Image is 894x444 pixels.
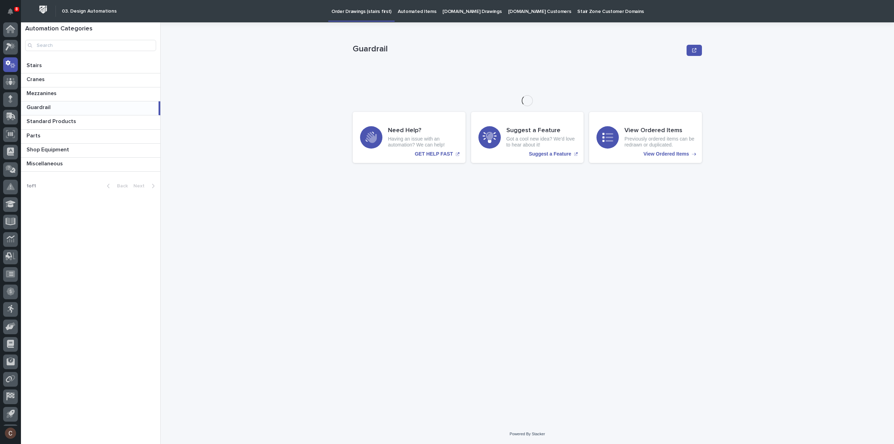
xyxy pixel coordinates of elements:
[101,183,131,189] button: Back
[15,7,18,12] p: 8
[27,103,52,111] p: Guardrail
[21,130,160,144] a: PartsParts
[27,89,58,97] p: Mezzanines
[644,151,689,157] p: View Ordered Items
[353,44,684,54] p: Guardrail
[27,131,42,139] p: Parts
[9,8,18,20] div: Notifications8
[25,25,156,33] h1: Automation Categories
[353,112,466,163] a: GET HELP FAST
[21,87,160,101] a: MezzaninesMezzanines
[27,75,46,83] p: Cranes
[113,184,128,188] span: Back
[21,59,160,73] a: StairsStairs
[506,136,577,148] p: Got a cool new idea? We'd love to hear about it!
[3,4,18,19] button: Notifications
[27,145,71,153] p: Shop Equipment
[388,127,458,135] h3: Need Help?
[388,136,458,148] p: Having an issue with an automation? We can help!
[624,136,695,148] p: Previously ordered items can be redrawn or duplicated.
[27,159,64,167] p: Miscellaneous
[21,144,160,158] a: Shop EquipmentShop Equipment
[27,61,43,69] p: Stairs
[21,73,160,87] a: CranesCranes
[62,8,117,14] h2: 03. Design Automations
[133,184,149,188] span: Next
[131,183,160,189] button: Next
[21,178,42,195] p: 1 of 1
[471,112,584,163] a: Suggest a Feature
[27,117,78,125] p: Standard Products
[21,101,160,115] a: GuardrailGuardrail
[510,432,545,436] a: Powered By Stacker
[3,426,18,441] button: users-avatar
[529,151,571,157] p: Suggest a Feature
[624,127,695,135] h3: View Ordered Items
[21,158,160,172] a: MiscellaneousMiscellaneous
[37,3,50,16] img: Workspace Logo
[415,151,453,157] p: GET HELP FAST
[21,115,160,129] a: Standard ProductsStandard Products
[506,127,577,135] h3: Suggest a Feature
[25,40,156,51] input: Search
[589,112,702,163] a: View Ordered Items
